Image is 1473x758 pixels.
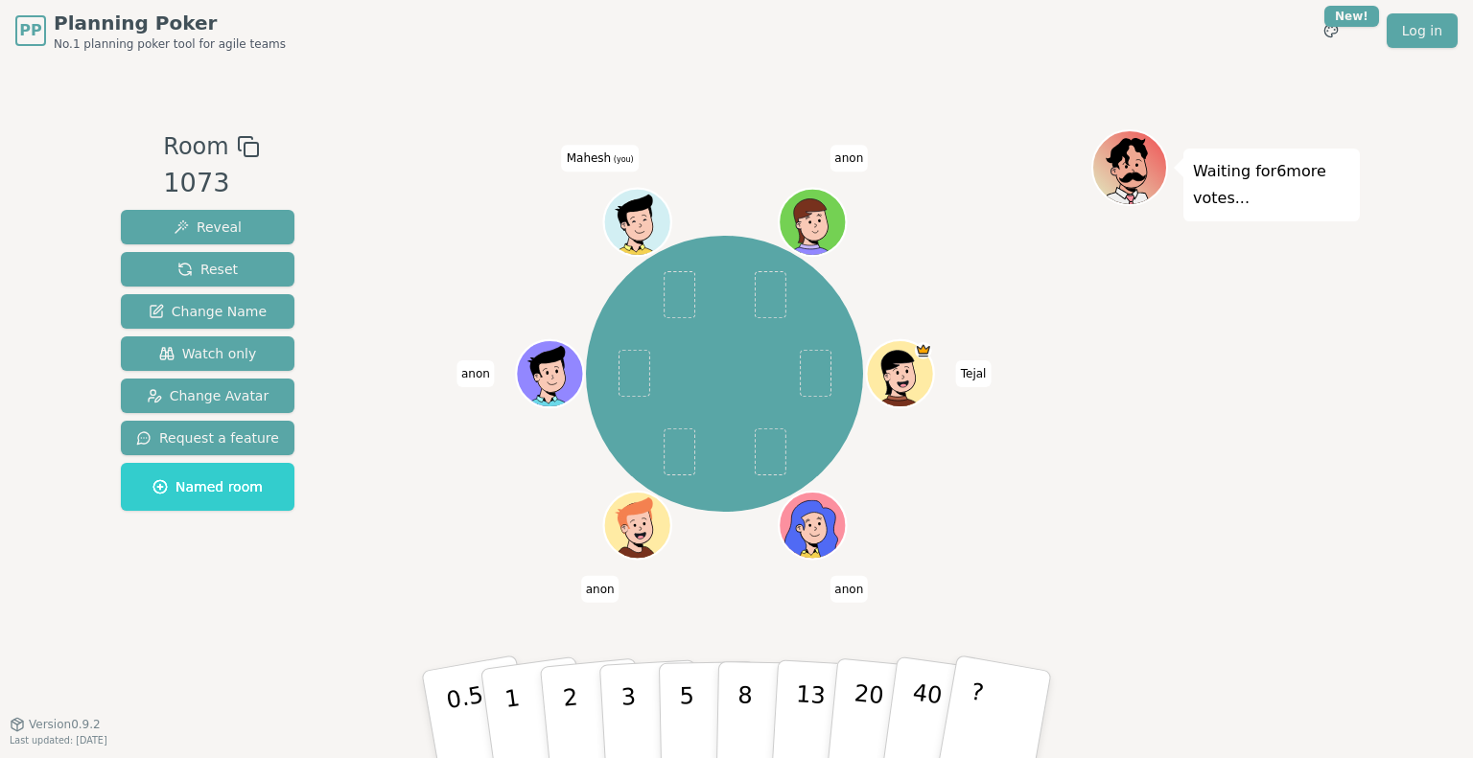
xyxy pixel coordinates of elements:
span: Tejal is the host [915,342,932,359]
button: Watch only [121,336,294,371]
span: Request a feature [136,428,279,448]
button: Request a feature [121,421,294,455]
span: (you) [611,155,634,164]
span: Reveal [174,218,242,237]
button: New! [1314,13,1348,48]
span: Planning Poker [54,10,286,36]
button: Named room [121,463,294,511]
span: Watch only [159,344,257,363]
p: Waiting for 6 more votes... [1193,158,1350,212]
span: Version 0.9.2 [29,717,101,732]
span: Click to change your name [830,145,868,172]
button: Change Name [121,294,294,329]
button: Version0.9.2 [10,717,101,732]
button: Change Avatar [121,379,294,413]
a: PPPlanning PokerNo.1 planning poker tool for agile teams [15,10,286,52]
div: 1073 [163,164,259,203]
span: PP [19,19,41,42]
span: Click to change your name [562,145,639,172]
span: Reset [177,260,238,279]
span: Room [163,129,228,164]
button: Reset [121,252,294,287]
a: Log in [1387,13,1458,48]
span: Named room [152,477,263,496]
span: No.1 planning poker tool for agile teams [54,36,286,52]
span: Click to change your name [456,360,495,387]
span: Click to change your name [581,575,620,602]
button: Reveal [121,210,294,244]
span: Click to change your name [830,575,868,602]
span: Last updated: [DATE] [10,735,107,746]
div: New! [1324,6,1379,27]
button: Click to change your avatar [605,190,668,253]
span: Change Avatar [147,386,269,405]
span: Click to change your name [956,360,992,387]
span: Change Name [149,302,267,321]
